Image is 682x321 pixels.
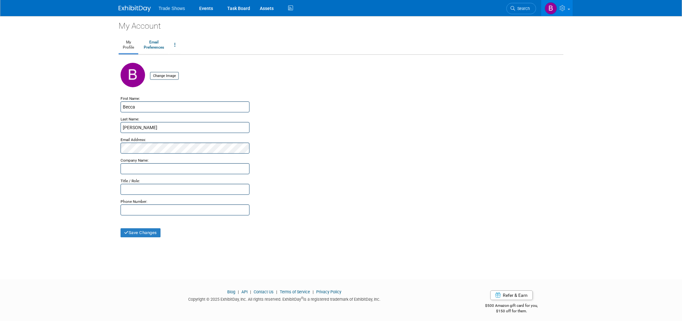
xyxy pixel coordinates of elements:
[121,96,140,101] small: First Name:
[121,228,161,237] button: Save Changes
[301,296,303,300] sup: ®
[316,289,341,294] a: Privacy Policy
[460,299,564,314] div: $500 Amazon gift card for you,
[159,6,185,11] span: Trade Shows
[121,63,145,87] img: B.jpg
[121,137,146,142] small: Email Address:
[119,295,450,302] div: Copyright © 2025 ExhibitDay, Inc. All rights reserved. ExhibitDay is a registered trademark of Ex...
[506,3,536,14] a: Search
[311,289,315,294] span: |
[121,199,147,204] small: Phone Number:
[545,2,557,14] img: Becca Rensi
[248,289,253,294] span: |
[280,289,310,294] a: Terms of Service
[121,158,149,163] small: Company Name:
[236,289,240,294] span: |
[515,6,530,11] span: Search
[119,16,563,32] div: My Account
[119,5,151,12] img: ExhibitDay
[140,37,168,53] a: EmailPreferences
[121,117,139,121] small: Last Name:
[121,179,140,183] small: Title / Role:
[119,37,138,53] a: MyProfile
[254,289,274,294] a: Contact Us
[490,290,533,300] a: Refer & Earn
[275,289,279,294] span: |
[227,289,235,294] a: Blog
[241,289,248,294] a: API
[460,308,564,314] div: $150 off for them.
